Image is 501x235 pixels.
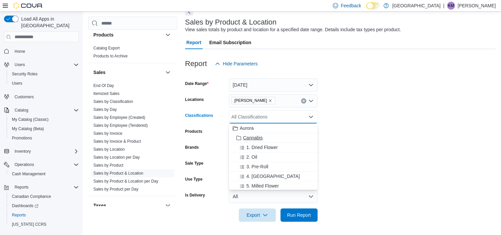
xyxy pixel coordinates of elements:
span: Cash Management [12,171,45,177]
h3: Sales by Product & Location [185,18,276,26]
a: Sales by Product & Location per Day [93,179,158,184]
span: [PERSON_NAME] [234,97,267,104]
span: Sales by Product & Location per Day [93,179,158,184]
span: Email Subscription [209,36,251,49]
a: My Catalog (Classic) [9,116,51,123]
span: Operations [12,161,79,169]
span: Sales by Product per Day [93,187,138,192]
button: 2. Oil [229,152,318,162]
p: | [443,2,444,10]
button: [DATE] [229,78,318,92]
a: End Of Day [93,83,114,88]
button: Taxes [164,201,172,209]
span: 3. Pre-Roll [246,163,268,170]
button: Taxes [93,202,163,209]
div: Kevin McLeod [447,2,455,10]
span: Inventory [15,149,31,154]
span: Sales by Product [93,163,124,168]
span: Sales by Location [93,147,125,152]
p: [GEOGRAPHIC_DATA] [392,2,440,10]
span: Home [15,49,25,54]
button: Hide Parameters [212,57,260,70]
span: My Catalog (Beta) [9,125,79,133]
span: Canadian Compliance [12,194,51,199]
span: Catalog [12,106,79,114]
h3: Products [93,32,114,38]
button: Operations [12,161,37,169]
span: Customers [12,93,79,101]
span: Security Roles [9,70,79,78]
span: Washington CCRS [9,220,79,228]
a: Sales by Location [93,147,125,152]
label: Is Delivery [185,193,205,198]
button: Catalog [12,106,31,114]
button: Security Roles [7,69,81,79]
a: Security Roles [9,70,40,78]
span: Users [9,79,79,87]
a: Sales by Invoice [93,131,122,136]
button: Clear input [301,98,306,104]
a: Products to Archive [93,54,127,58]
span: Sales by Classification [93,99,133,104]
button: Sales [93,69,163,76]
button: Users [7,79,81,88]
span: Sales by Product & Location [93,171,143,176]
input: Dark Mode [366,2,380,9]
button: Cannabis [229,133,318,143]
span: Products to Archive [93,53,127,59]
span: Promotions [12,135,32,141]
span: Hide Parameters [223,60,258,67]
div: View sales totals by product and location for a specified date range. Details include tax types p... [185,26,401,33]
p: [PERSON_NAME] [458,2,496,10]
a: Sales by Product per Day [93,187,138,192]
span: 1. Dried Flower [246,144,278,151]
a: Sales by Employee (Tendered) [93,123,148,128]
span: My Catalog (Classic) [12,117,49,122]
a: Promotions [9,134,35,142]
span: Feedback [341,2,361,9]
span: Canadian Compliance [9,193,79,200]
button: My Catalog (Beta) [7,124,81,133]
span: Aurora [240,125,254,131]
span: 2. Oil [246,154,257,160]
span: Dashboards [9,202,79,210]
span: Reports [12,212,26,218]
span: Reports [9,211,79,219]
a: Sales by Product [93,163,124,168]
div: Products [88,44,177,63]
label: Sale Type [185,161,203,166]
button: Run Report [280,208,318,222]
span: Users [12,61,79,69]
button: Aurora [229,123,318,133]
button: Reports [7,210,81,220]
a: Catalog Export [93,46,120,50]
button: Promotions [7,133,81,143]
button: Canadian Compliance [7,192,81,201]
span: Report [186,36,201,49]
button: 1. Dried Flower [229,143,318,152]
a: [US_STATE] CCRS [9,220,49,228]
button: Inventory [12,147,33,155]
img: Cova [13,2,43,9]
span: Users [15,62,25,67]
a: Sales by Invoice & Product [93,139,141,144]
button: 5. Milled Flower [229,181,318,191]
button: Operations [1,160,81,169]
span: Itemized Sales [93,91,120,96]
h3: Taxes [93,202,106,209]
span: Catalog [15,108,28,113]
a: Users [9,79,25,87]
span: Reports [15,185,28,190]
button: Catalog [1,106,81,115]
button: Close list of options [308,114,314,119]
span: Operations [15,162,34,167]
button: My Catalog (Classic) [7,115,81,124]
span: Customers [15,94,34,100]
span: 4. [GEOGRAPHIC_DATA] [246,173,300,180]
span: My Catalog (Beta) [12,126,44,131]
label: Date Range [185,81,209,86]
